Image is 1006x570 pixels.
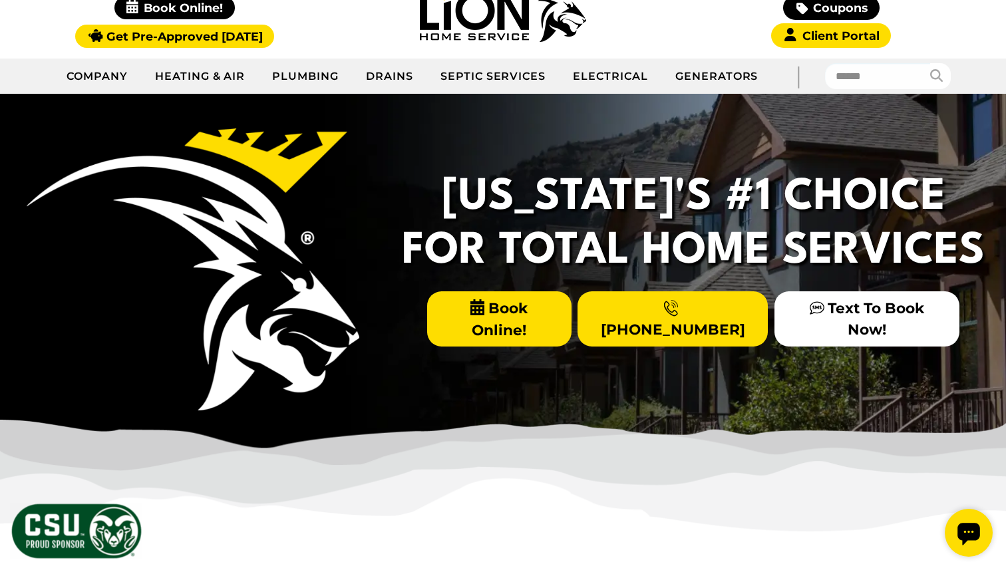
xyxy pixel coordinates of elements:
a: Electrical [560,60,662,93]
h2: [US_STATE]'s #1 Choice For Total Home Services [394,171,993,278]
a: Heating & Air [142,60,259,93]
a: Client Portal [771,23,891,48]
a: Get Pre-Approved [DATE] [75,25,274,48]
a: Text To Book Now! [774,291,959,346]
a: Septic Services [427,60,560,93]
a: Plumbing [259,60,353,93]
span: Book Online! [427,291,572,347]
a: Generators [662,60,772,93]
a: Drains [353,60,427,93]
div: | [771,59,824,94]
div: Open chat widget [5,5,53,53]
a: Company [53,60,142,93]
a: [PHONE_NUMBER] [578,291,768,346]
img: CSU Sponsor Badge [10,502,143,560]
